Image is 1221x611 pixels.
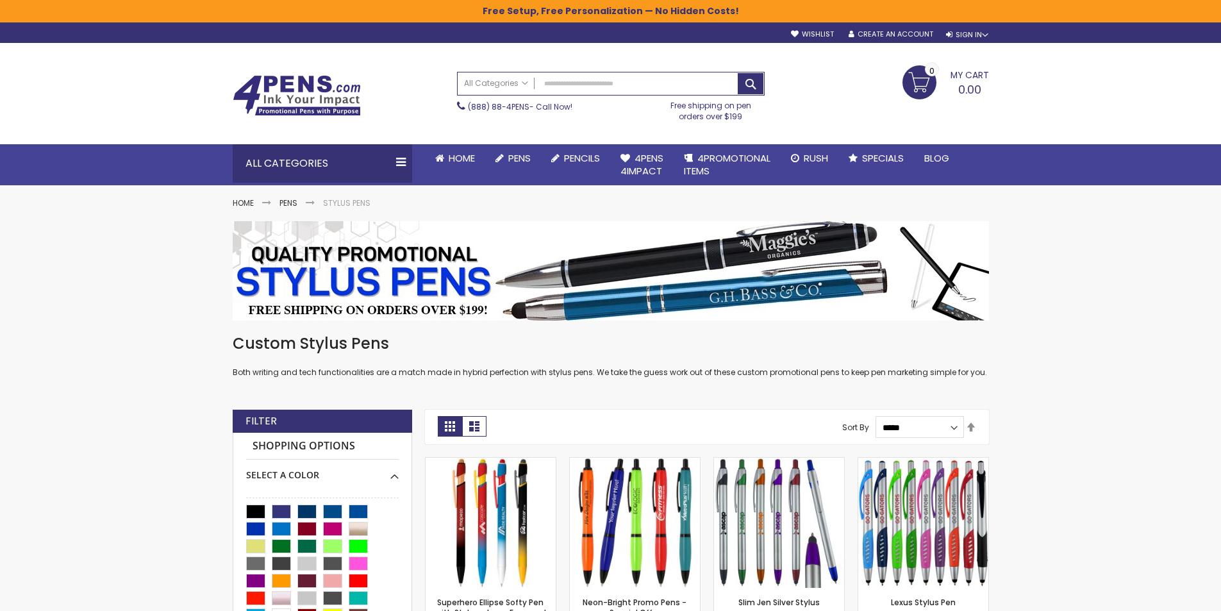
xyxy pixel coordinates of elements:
a: Home [233,197,254,208]
a: All Categories [458,72,535,94]
div: Free shipping on pen orders over $199 [657,96,765,121]
img: Slim Jen Silver Stylus [714,458,844,588]
strong: Shopping Options [246,433,399,460]
img: Stylus Pens [233,221,989,321]
a: Slim Jen Silver Stylus [738,597,820,608]
a: Pens [279,197,297,208]
a: 0.00 0 [902,65,989,97]
a: Neon-Bright Promo Pens - Special Offer [570,457,700,468]
label: Sort By [842,422,869,433]
span: Blog [924,151,949,165]
a: Create an Account [849,29,933,39]
img: Superhero Ellipse Softy Pen with Stylus - Laser Engraved [426,458,556,588]
a: Home [425,144,485,172]
span: 0.00 [958,81,981,97]
a: Specials [838,144,914,172]
img: Neon-Bright Promo Pens - Special Offer [570,458,700,588]
a: 4PROMOTIONALITEMS [674,144,781,186]
a: Pencils [541,144,610,172]
span: 0 [929,65,934,77]
span: Pencils [564,151,600,165]
h1: Custom Stylus Pens [233,333,989,354]
a: Lexus Stylus Pen [891,597,956,608]
span: Home [449,151,475,165]
span: Pens [508,151,531,165]
span: All Categories [464,78,528,88]
div: All Categories [233,144,412,183]
strong: Grid [438,416,462,437]
strong: Filter [245,414,277,428]
a: Slim Jen Silver Stylus [714,457,844,468]
span: Specials [862,151,904,165]
img: 4Pens Custom Pens and Promotional Products [233,75,361,116]
a: Rush [781,144,838,172]
div: Select A Color [246,460,399,481]
span: 4Pens 4impact [620,151,663,178]
a: (888) 88-4PENS [468,101,529,112]
img: Lexus Stylus Pen [858,458,988,588]
div: Sign In [946,30,988,40]
span: - Call Now! [468,101,572,112]
a: Pens [485,144,541,172]
span: Rush [804,151,828,165]
a: Wishlist [791,29,834,39]
strong: Stylus Pens [323,197,370,208]
span: 4PROMOTIONAL ITEMS [684,151,770,178]
iframe: Google Customer Reviews [1115,576,1221,611]
a: Superhero Ellipse Softy Pen with Stylus - Laser Engraved [426,457,556,468]
a: 4Pens4impact [610,144,674,186]
div: Both writing and tech functionalities are a match made in hybrid perfection with stylus pens. We ... [233,333,989,378]
a: Blog [914,144,959,172]
a: Lexus Stylus Pen [858,457,988,468]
